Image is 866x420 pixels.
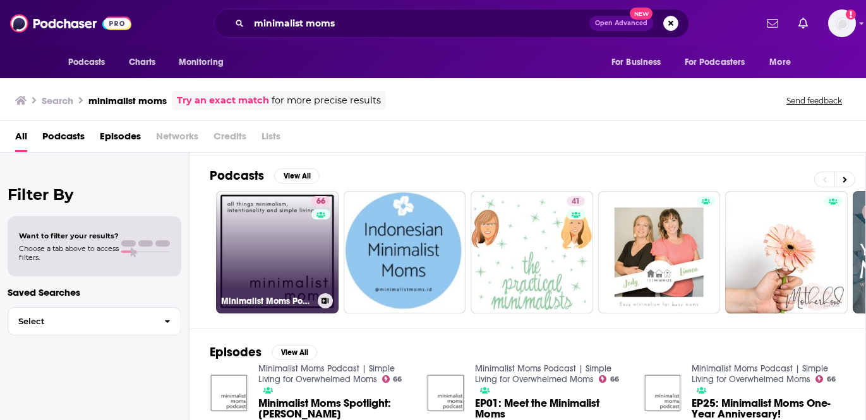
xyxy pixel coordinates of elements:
a: 66Minimalist Moms Podcast | Simple Living for Overwhelmed Moms [216,191,339,313]
button: open menu [170,50,240,74]
a: EP25: Minimalist Moms One-Year Anniversary! [692,398,845,419]
span: More [769,54,791,71]
img: EP25: Minimalist Moms One-Year Anniversary! [644,374,682,412]
span: Logged in as broadleafbooks_ [828,9,856,37]
span: Open Advanced [595,20,647,26]
span: 66 [610,376,619,382]
h2: Filter By [8,185,181,204]
span: For Podcasters [685,54,745,71]
h2: Episodes [210,344,262,360]
a: Minimalist Moms Podcast | Simple Living for Overwhelmed Moms [475,363,611,385]
span: Choose a tab above to access filters. [19,244,119,262]
span: Select [8,317,154,325]
a: Podcasts [42,126,85,152]
img: Minimalist Moms Spotlight: Lindsay Downes [210,374,248,412]
h2: Podcasts [210,168,264,184]
h3: Minimalist Moms Podcast | Simple Living for Overwhelmed Moms [221,296,313,306]
p: Saved Searches [8,286,181,298]
a: EP01: Meet the Minimalist Moms [475,398,628,419]
button: Show profile menu [828,9,856,37]
button: Send feedback [783,95,846,106]
span: Lists [262,126,280,152]
input: Search podcasts, credits, & more... [249,13,589,33]
span: 66 [827,376,836,382]
a: 66 [599,375,619,383]
svg: Add a profile image [846,9,856,20]
button: View All [272,345,317,360]
a: Minimalist Moms Spotlight: Lindsay Downes [258,398,412,419]
span: 41 [572,195,580,208]
a: 41 [471,191,593,313]
span: Podcasts [68,54,105,71]
button: open menu [603,50,677,74]
a: Try an exact match [177,93,269,108]
a: Show notifications dropdown [762,13,783,34]
h3: Search [42,95,73,107]
img: EP01: Meet the Minimalist Moms [426,374,465,412]
h3: minimalist moms [88,95,167,107]
span: Want to filter your results? [19,231,119,240]
span: 66 [393,376,402,382]
button: Open AdvancedNew [589,16,653,31]
a: Show notifications dropdown [793,13,813,34]
a: EpisodesView All [210,344,317,360]
span: 66 [316,195,325,208]
span: Credits [213,126,246,152]
button: Select [8,307,181,335]
div: Search podcasts, credits, & more... [214,9,689,38]
a: 66 [311,196,330,206]
a: PodcastsView All [210,168,320,184]
span: New [630,8,653,20]
button: open menu [761,50,807,74]
span: Minimalist Moms Spotlight: [PERSON_NAME] [258,398,412,419]
a: Episodes [100,126,141,152]
span: Charts [129,54,156,71]
a: Minimalist Moms Podcast | Simple Living for Overwhelmed Moms [258,363,395,385]
span: for more precise results [272,93,381,108]
span: For Business [611,54,661,71]
span: Networks [156,126,198,152]
a: 66 [382,375,402,383]
span: Monitoring [179,54,224,71]
a: 41 [567,196,585,206]
a: 66 [815,375,836,383]
a: Charts [121,50,164,74]
button: open menu [677,50,764,74]
a: All [15,126,27,152]
button: View All [274,168,320,184]
a: Minimalist Moms Podcast | Simple Living for Overwhelmed Moms [692,363,828,385]
button: open menu [59,50,122,74]
img: User Profile [828,9,856,37]
img: Podchaser - Follow, Share and Rate Podcasts [10,11,131,35]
